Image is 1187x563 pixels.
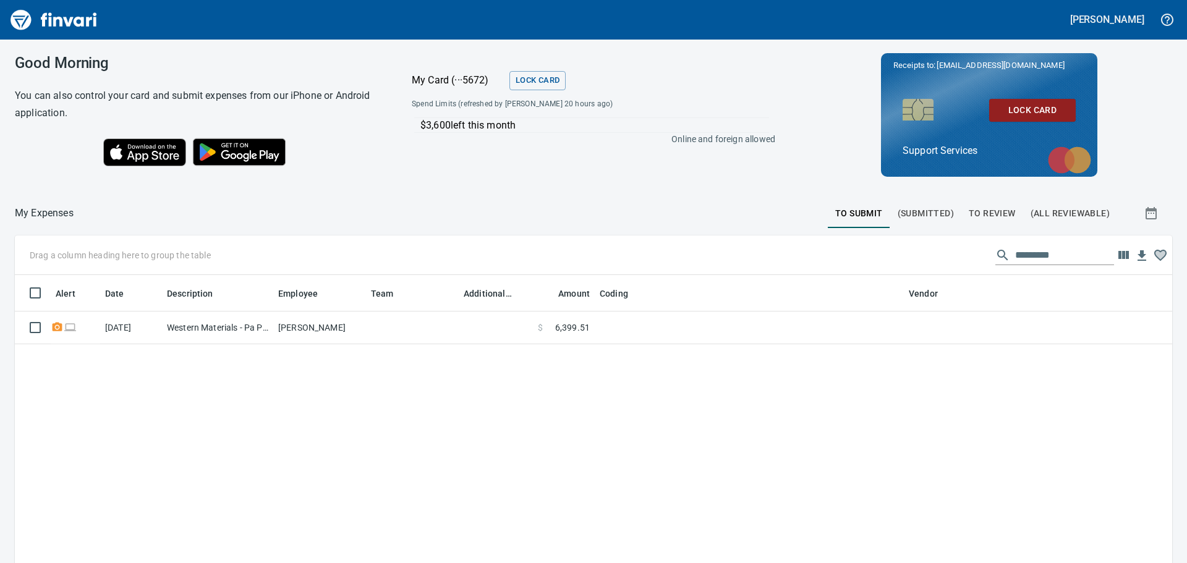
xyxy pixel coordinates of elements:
[989,99,1076,122] button: Lock Card
[542,286,590,301] span: Amount
[1114,246,1133,265] button: Choose columns to display
[835,206,883,221] span: To Submit
[100,311,162,344] td: [DATE]
[167,286,213,301] span: Description
[56,286,91,301] span: Alert
[600,286,644,301] span: Coding
[186,132,292,172] img: Get it on Google Play
[558,286,590,301] span: Amount
[15,206,74,221] nav: breadcrumb
[999,103,1066,118] span: Lock Card
[402,133,775,145] p: Online and foreign allowed
[1067,10,1147,29] button: [PERSON_NAME]
[15,54,381,72] h3: Good Morning
[909,286,938,301] span: Vendor
[464,286,528,301] span: Additional Reviewer
[105,286,124,301] span: Date
[15,87,381,122] h6: You can also control your card and submit expenses from our iPhone or Android application.
[935,59,1065,71] span: [EMAIL_ADDRESS][DOMAIN_NAME]
[371,286,394,301] span: Team
[516,74,559,88] span: Lock Card
[30,249,211,261] p: Drag a column heading here to group the table
[64,323,77,331] span: Online transaction
[898,206,954,221] span: (Submitted)
[1133,247,1151,265] button: Download Table
[420,118,769,133] p: $3,600 left this month
[600,286,628,301] span: Coding
[412,98,693,111] span: Spend Limits (refreshed by [PERSON_NAME] 20 hours ago)
[969,206,1016,221] span: To Review
[15,206,74,221] p: My Expenses
[1151,246,1170,265] button: Column choices favorited. Click to reset to default
[538,321,543,334] span: $
[105,286,140,301] span: Date
[1070,13,1144,26] h5: [PERSON_NAME]
[1031,206,1110,221] span: (All Reviewable)
[1133,198,1172,228] button: Show transactions within a particular date range
[412,73,504,88] p: My Card (···5672)
[51,323,64,331] span: Receipt Required
[103,138,186,166] img: Download on the App Store
[273,311,366,344] td: [PERSON_NAME]
[555,321,590,334] span: 6,399.51
[371,286,410,301] span: Team
[509,71,566,90] button: Lock Card
[278,286,318,301] span: Employee
[903,143,1076,158] p: Support Services
[56,286,75,301] span: Alert
[278,286,334,301] span: Employee
[1042,140,1097,180] img: mastercard.svg
[909,286,954,301] span: Vendor
[893,59,1085,72] p: Receipts to:
[162,311,273,344] td: Western Materials - Pa Pasco [GEOGRAPHIC_DATA]
[7,5,100,35] img: Finvari
[464,286,512,301] span: Additional Reviewer
[167,286,229,301] span: Description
